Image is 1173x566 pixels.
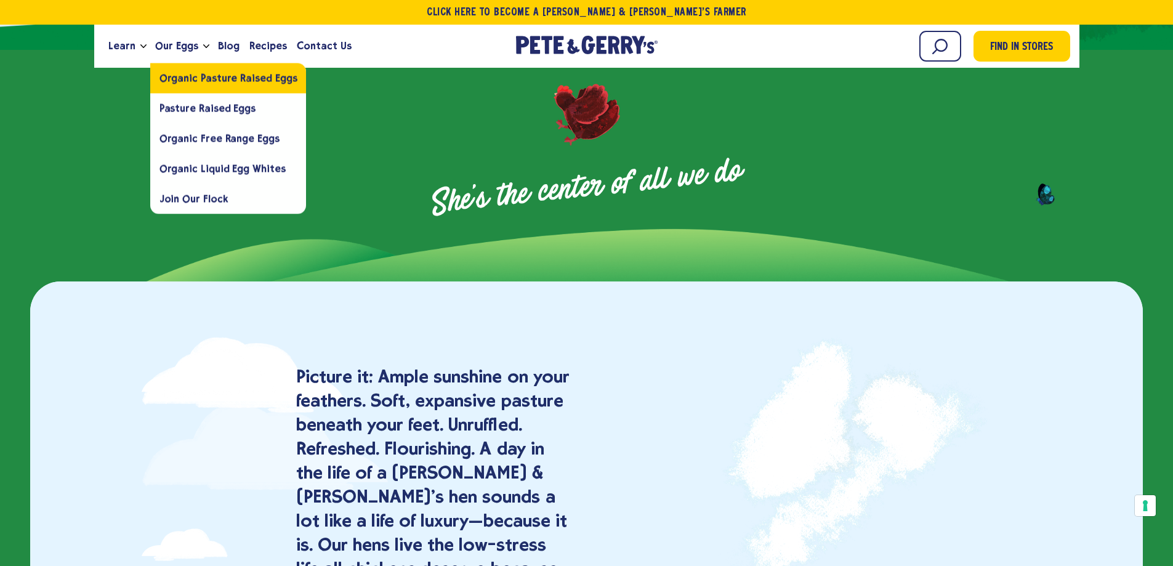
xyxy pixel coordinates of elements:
[155,38,198,54] span: Our Eggs
[150,153,307,184] a: Organic Liquid Egg Whites
[159,72,297,84] span: Organic Pasture Raised Eggs
[292,30,357,63] a: Contact Us
[150,93,307,123] a: Pasture Raised Eggs
[919,31,961,62] input: Search
[1135,495,1156,516] button: Your consent preferences for tracking technologies
[150,30,203,63] a: Our Eggs
[150,184,307,214] a: Join Our Flock
[973,31,1070,62] a: Find in Stores
[108,38,135,54] span: Learn
[244,30,292,63] a: Recipes
[213,30,244,63] a: Blog
[1,107,1172,266] h2: She's the center of all we do
[103,30,140,63] a: Learn
[159,102,256,114] span: Pasture Raised Eggs
[159,163,286,174] span: Organic Liquid Egg Whites
[990,39,1053,56] span: Find in Stores
[159,193,228,204] span: Join Our Flock
[159,132,280,144] span: Organic Free Range Eggs
[297,38,352,54] span: Contact Us
[150,123,307,153] a: Organic Free Range Eggs
[203,44,209,49] button: Open the dropdown menu for Our Eggs
[218,38,240,54] span: Blog
[140,44,147,49] button: Open the dropdown menu for Learn
[150,63,307,93] a: Organic Pasture Raised Eggs
[249,38,287,54] span: Recipes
